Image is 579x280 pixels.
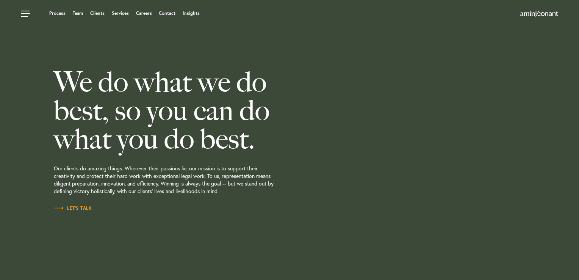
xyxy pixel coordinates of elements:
[136,11,152,16] a: Careers
[49,11,66,16] a: Process
[73,11,83,16] a: Team
[112,11,129,16] a: Services
[54,68,332,153] h2: We do what we do best, so you can do what you do best.
[54,204,92,212] a: Let’s Talk
[159,11,175,16] a: Contact
[54,153,332,204] p: Our clients do amazing things. Wherever their passions lie, our mission is to support their creat...
[90,11,105,16] a: Clients
[520,11,558,17] img: Amini & Conant
[54,206,92,211] span: Let’s Talk
[183,11,200,16] a: Insights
